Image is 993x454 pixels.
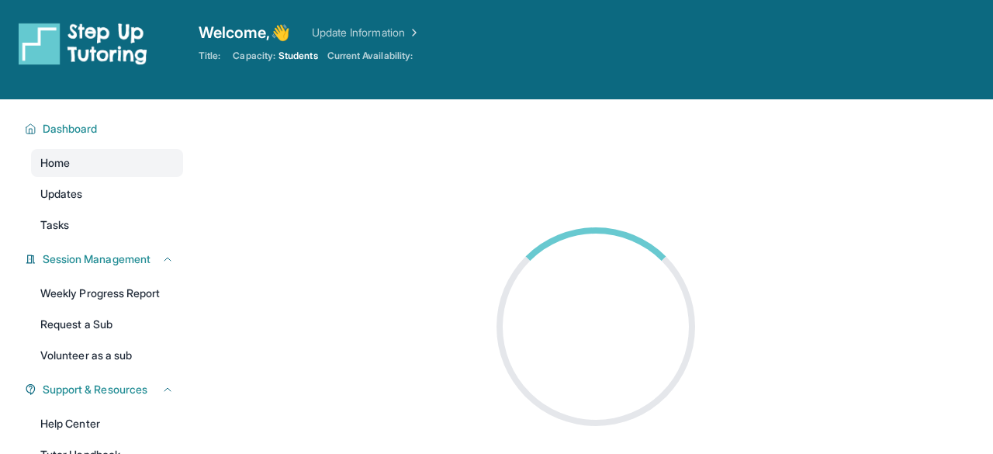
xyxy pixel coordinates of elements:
[233,50,275,62] span: Capacity:
[31,410,183,438] a: Help Center
[36,251,174,267] button: Session Management
[43,251,151,267] span: Session Management
[31,341,183,369] a: Volunteer as a sub
[31,180,183,208] a: Updates
[40,217,69,233] span: Tasks
[36,121,174,137] button: Dashboard
[40,186,83,202] span: Updates
[312,25,420,40] a: Update Information
[199,50,220,62] span: Title:
[40,155,70,171] span: Home
[327,50,413,62] span: Current Availability:
[31,310,183,338] a: Request a Sub
[279,50,318,62] span: Students
[31,211,183,239] a: Tasks
[405,25,420,40] img: Chevron Right
[19,22,147,65] img: logo
[36,382,174,397] button: Support & Resources
[31,279,183,307] a: Weekly Progress Report
[199,22,290,43] span: Welcome, 👋
[43,121,98,137] span: Dashboard
[31,149,183,177] a: Home
[43,382,147,397] span: Support & Resources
